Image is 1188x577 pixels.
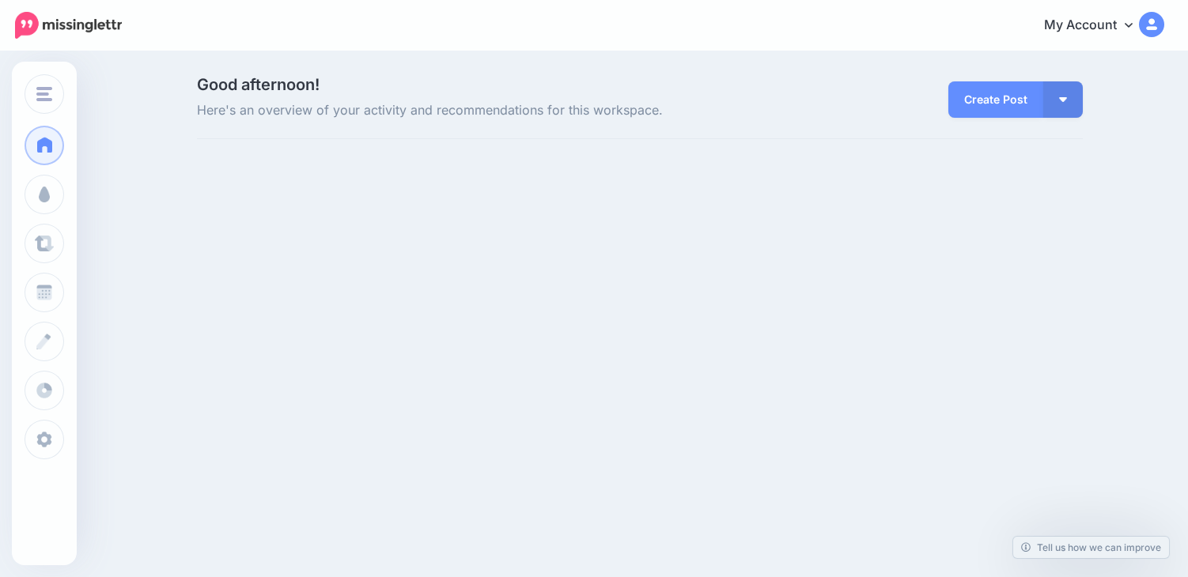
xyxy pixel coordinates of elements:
img: Missinglettr [15,12,122,39]
a: Create Post [948,81,1043,118]
img: arrow-down-white.png [1059,97,1067,102]
span: Here's an overview of your activity and recommendations for this workspace. [197,100,780,121]
img: menu.png [36,87,52,101]
a: Tell us how we can improve [1013,537,1169,558]
a: My Account [1028,6,1164,45]
span: Good afternoon! [197,75,320,94]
